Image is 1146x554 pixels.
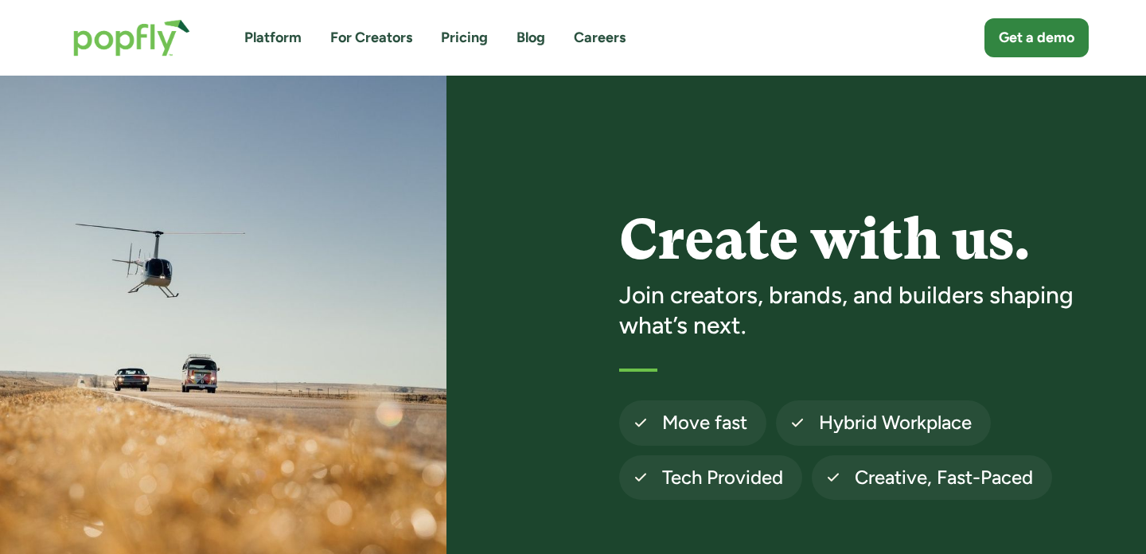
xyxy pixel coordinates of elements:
a: Platform [244,28,302,48]
a: Careers [574,28,626,48]
a: home [57,3,206,72]
h4: Move fast [662,410,747,435]
h4: Hybrid Workplace [819,410,972,435]
a: Pricing [441,28,488,48]
h3: Join creators, brands, and builders shaping what’s next. [619,280,1100,340]
h4: Creative, Fast-Paced [855,465,1033,490]
a: For Creators [330,28,412,48]
h1: Create with us. [619,209,1100,271]
a: Blog [516,28,545,48]
div: Get a demo [999,28,1074,48]
a: Get a demo [984,18,1089,57]
h4: Tech Provided [662,465,783,490]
